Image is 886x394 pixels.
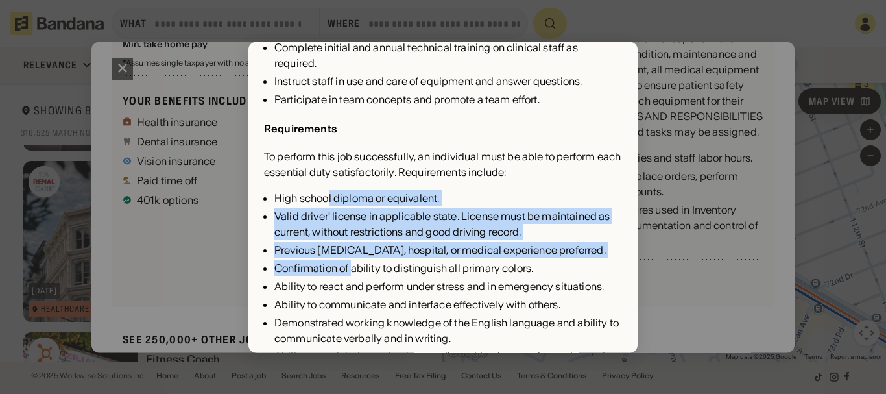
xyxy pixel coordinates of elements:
div: Demonstrated working knowledge of the English language and ability to communicate verbally and in... [274,315,622,347]
div: Ability to react and perform under stress and in emergency situations. [274,279,622,295]
div: Instruct staff in use and care of equipment and answer questions. [274,74,622,90]
div: Participate in team concepts and promote a team effort. [274,92,622,108]
div: Confirmation of ability to distinguish all primary colors. [274,261,622,277]
div: Valid driver' license in applicable state. License must be maintained as current, without restric... [274,209,622,240]
div: To perform this job successfully, an individual must be able to perform each essential duty satis... [264,149,622,180]
div: Requirements [264,123,337,136]
div: Previous [MEDICAL_DATA], hospital, or medical experience preferred. [274,243,622,258]
div: Ability to communicate and interface effectively with others. [274,297,622,313]
div: Complete initial and annual technical training on clinical staff as required. [274,40,622,71]
div: High school diploma or equivalent. [274,191,622,206]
